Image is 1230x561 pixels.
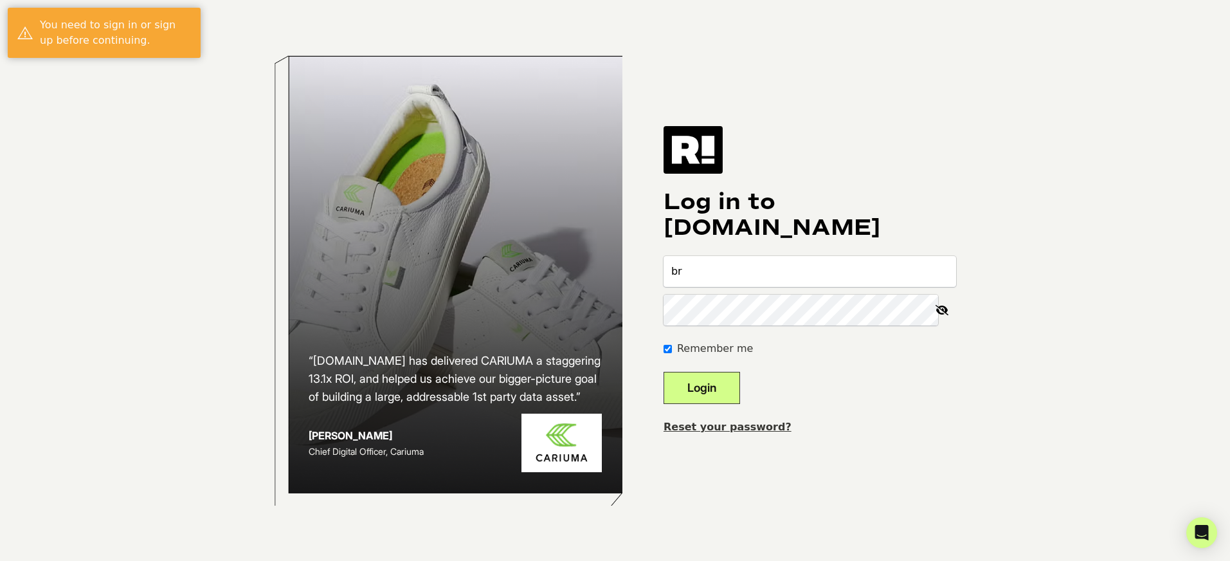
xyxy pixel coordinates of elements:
div: Open Intercom Messenger [1186,517,1217,548]
a: Reset your password? [664,421,791,433]
img: Cariuma [521,414,602,472]
div: You need to sign in or sign up before continuing. [40,17,191,48]
label: Remember me [677,341,753,356]
strong: [PERSON_NAME] [309,429,392,442]
button: Login [664,372,740,404]
input: Email [664,256,956,287]
span: Chief Digital Officer, Cariuma [309,446,424,457]
img: Retention.com [664,126,723,174]
h1: Log in to [DOMAIN_NAME] [664,189,956,241]
h2: “[DOMAIN_NAME] has delivered CARIUMA a staggering 13.1x ROI, and helped us achieve our bigger-pic... [309,352,602,406]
